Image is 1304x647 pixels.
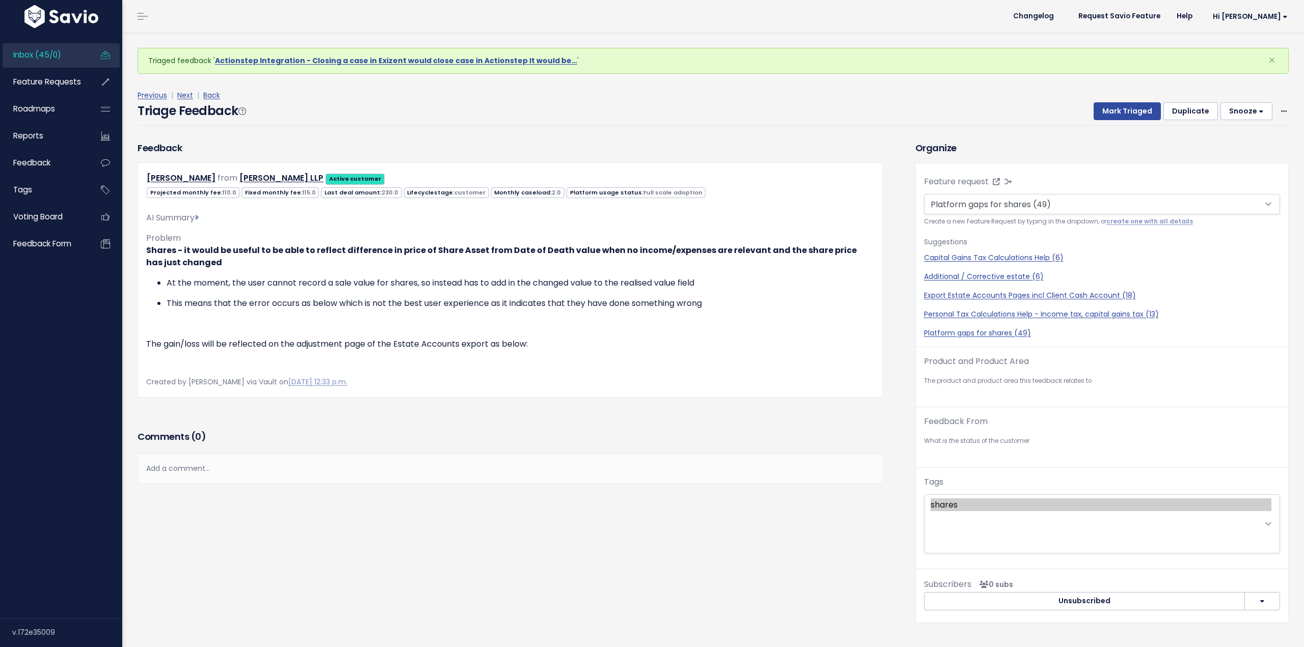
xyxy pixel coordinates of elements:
[3,97,85,121] a: Roadmaps
[138,90,167,100] a: Previous
[924,415,988,428] label: Feedback From
[975,579,1013,589] span: <p><strong>Subscribers</strong><br><br> No subscribers yet<br> </p>
[215,55,577,66] a: Actionstep Integration - Closing a case in Exizent would close case in Actionstep It would be…
[239,172,323,184] a: [PERSON_NAME] LLP
[13,184,32,195] span: Tags
[13,238,71,249] span: Feedback form
[1213,13,1288,20] span: Hi [PERSON_NAME]
[1201,9,1296,24] a: Hi [PERSON_NAME]
[924,236,1280,248] p: Suggestions
[1070,9,1169,24] a: Request Savio Feature
[138,430,883,444] h3: Comments ( )
[924,328,1280,339] a: Platform gaps for shares (49)
[147,187,239,198] span: Projected monthly fee:
[22,5,101,28] img: logo-white.9d6f32f41409.svg
[3,151,85,175] a: Feedback
[924,271,1280,282] a: Additional / Corrective estate (6)
[643,188,702,196] span: Full scale adoption
[303,188,316,196] span: 115.0
[3,232,85,256] a: Feedback form
[13,211,63,222] span: Voting Board
[13,49,61,60] span: Inbox (45/0)
[931,498,1271,511] option: shares
[138,454,883,484] div: Add a comment...
[552,188,561,196] span: 2.0
[924,592,1245,610] button: Unsubscribed
[12,619,122,645] div: v.172e35009
[321,187,401,198] span: Last deal amount:
[195,90,201,100] span: |
[1220,102,1272,121] button: Snooze
[566,187,705,198] span: Platform usage status:
[146,338,875,350] p: The gain/loss will be reflected on the adjustment page of the Estate Accounts export as below:
[1169,9,1201,24] a: Help
[167,297,875,310] p: This means that the error occurs as below which is not the best user experience as it indicates t...
[1163,102,1218,121] button: Duplicate
[924,436,1280,446] small: What is the status of the customer
[382,188,398,196] span: 230.0
[3,43,85,67] a: Inbox (45/0)
[915,141,1289,155] h3: Organize
[1094,102,1161,121] button: Mark Triaged
[218,172,237,184] span: from
[13,157,50,168] span: Feedback
[3,205,85,229] a: Voting Board
[3,70,85,94] a: Feature Requests
[1106,217,1193,226] a: create one with all details
[3,124,85,148] a: Reports
[138,102,246,120] h4: Triage Feedback
[147,172,215,184] a: [PERSON_NAME]
[138,141,182,155] h3: Feedback
[177,90,193,100] a: Next
[454,188,485,196] span: customer
[491,187,564,198] span: Monthly caseload:
[146,212,199,223] span: AI Summary
[924,355,1029,368] label: Product and Product Area
[924,252,1280,263] a: Capital Gains Tax Calculations Help (6)
[924,476,943,488] label: Tags
[1268,52,1275,69] span: ×
[924,309,1280,320] a: Personal Tax Calculations Help - Income tax, capital gains tax (13)
[924,176,989,188] label: Feature request
[924,290,1280,301] a: Export Estate Accounts Pages incl Client Cash Account (18)
[167,277,875,289] p: At the moment, the user cannot record a sale value for shares, so instead has to add in the chang...
[146,232,181,244] span: Problem
[146,377,347,387] span: Created by [PERSON_NAME] via Vault on
[241,187,319,198] span: Fixed monthly fee:
[138,48,1289,74] div: Triaged feedback ' '
[924,578,971,590] span: Subscribers
[203,90,220,100] a: Back
[195,430,201,443] span: 0
[1258,48,1286,73] button: Close
[329,175,382,183] strong: Active customer
[288,377,347,387] a: [DATE] 12:33 p.m.
[146,244,857,268] strong: Shares - it would be useful to be able to reflect difference in price of Share Asset from Date of...
[404,187,489,198] span: Lifecyclestage:
[13,103,55,114] span: Roadmaps
[924,376,1280,386] small: The product and product area this feedback relates to
[13,76,81,87] span: Feature Requests
[1013,13,1054,20] span: Changelog
[223,188,236,196] span: 110.0
[169,90,175,100] span: |
[13,130,43,141] span: Reports
[3,178,85,202] a: Tags
[924,216,1280,227] small: Create a new Feature Request by typing in the dropdown, or .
